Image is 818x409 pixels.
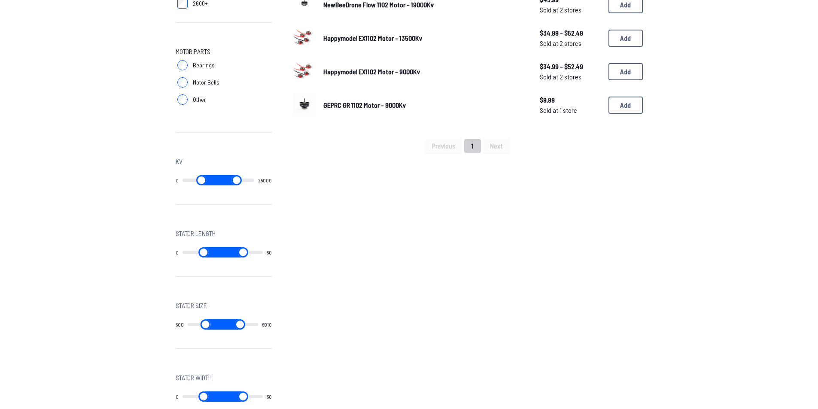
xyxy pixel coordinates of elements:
img: image [292,25,316,49]
span: Sold at 2 stores [540,72,602,82]
button: Add [608,30,643,47]
span: Happymodel EX1102 Motor - 13500Kv [323,34,422,42]
a: Happymodel EX1102 Motor - 13500Kv [323,33,526,43]
img: image [292,92,316,116]
span: $9.99 [540,95,602,105]
span: Stator Size [176,300,207,311]
output: 25000 [258,177,272,184]
a: GEPRC GR 1102 Motor - 9000Kv [323,100,526,110]
output: 600 [176,321,184,328]
span: Bearings [193,61,215,70]
input: Bearings [177,60,188,70]
a: image [292,92,316,118]
span: Happymodel EX1102 Motor - 9000Kv [323,67,420,76]
output: 0 [176,249,179,256]
span: Stator Width [176,373,212,383]
span: Sold at 2 stores [540,5,602,15]
button: Add [608,97,643,114]
span: Motor Parts [176,46,210,57]
span: GEPRC GR 1102 Motor - 9000Kv [323,101,406,109]
span: Other [193,95,206,104]
output: 50 [267,393,272,400]
span: $34.99 - $52.49 [540,61,602,72]
button: Add [608,63,643,80]
a: image [292,58,316,85]
a: image [292,25,316,52]
a: Happymodel EX1102 Motor - 9000Kv [323,67,526,77]
output: 0 [176,177,179,184]
output: 50 [267,249,272,256]
span: Motor Bells [193,78,219,87]
span: $34.99 - $52.49 [540,28,602,38]
img: image [292,58,316,82]
span: Stator Length [176,228,216,239]
output: 6010 [262,321,272,328]
span: NewBeeDrone Flow 1102 Motor - 19000Kv [323,0,434,9]
button: 1 [464,139,481,153]
span: Kv [176,156,182,167]
input: Other [177,94,188,105]
span: Sold at 2 stores [540,38,602,48]
input: Motor Bells [177,77,188,88]
span: Sold at 1 store [540,105,602,115]
output: 0 [176,393,179,400]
